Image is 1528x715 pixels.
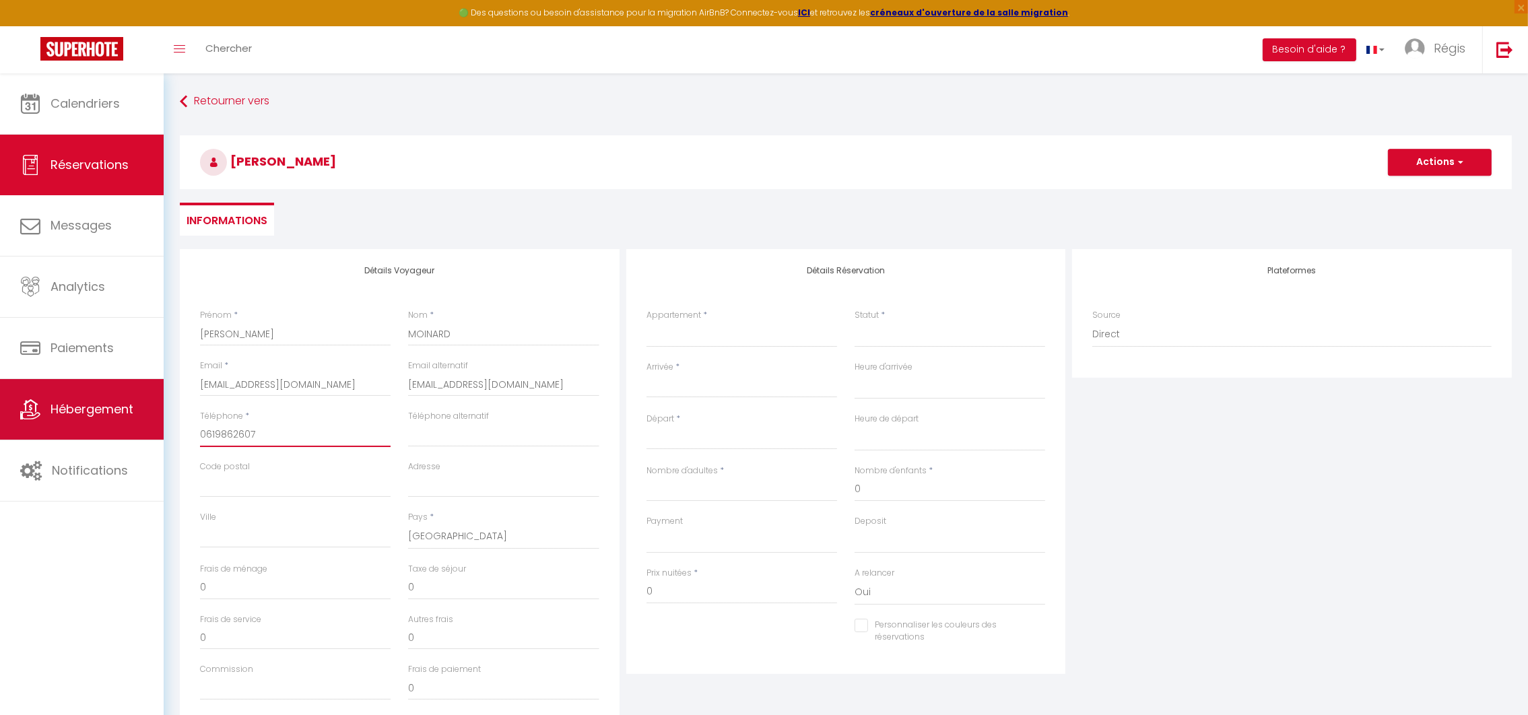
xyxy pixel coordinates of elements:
button: Actions [1388,149,1492,176]
label: Appartement [646,309,701,322]
label: Heure de départ [855,413,919,425]
label: Nombre d'enfants [855,465,927,477]
img: Super Booking [40,37,123,61]
span: Messages [51,217,112,234]
label: Payment [646,515,683,528]
label: Frais de ménage [200,563,267,576]
label: Frais de service [200,613,261,626]
label: Email [200,360,222,372]
h4: Détails Voyageur [200,266,599,275]
label: Départ [646,413,674,425]
a: ... Régis [1395,26,1482,73]
label: Nom [408,309,428,322]
label: Arrivée [646,361,673,374]
label: Statut [855,309,879,322]
span: Hébergement [51,401,133,417]
a: créneaux d'ouverture de la salle migration [870,7,1068,18]
label: Heure d'arrivée [855,361,912,374]
h4: Plateformes [1092,266,1492,275]
img: logout [1496,41,1513,58]
span: Analytics [51,278,105,295]
img: ... [1405,38,1425,59]
li: Informations [180,203,274,236]
label: Email alternatif [408,360,468,372]
label: Deposit [855,515,886,528]
a: Retourner vers [180,90,1512,114]
label: Source [1092,309,1121,322]
span: Réservations [51,156,129,173]
label: Taxe de séjour [408,563,466,576]
h4: Détails Réservation [646,266,1046,275]
a: ICI [798,7,810,18]
label: Frais de paiement [408,663,481,676]
button: Besoin d'aide ? [1263,38,1356,61]
label: Code postal [200,461,250,473]
span: Paiements [51,339,114,356]
label: Ville [200,511,216,524]
label: A relancer [855,567,894,580]
button: Ouvrir le widget de chat LiveChat [11,5,51,46]
label: Autres frais [408,613,453,626]
span: Notifications [52,462,128,479]
label: Pays [408,511,428,524]
span: Calendriers [51,95,120,112]
label: Prénom [200,309,232,322]
label: Prix nuitées [646,567,692,580]
span: Régis [1434,40,1465,57]
label: Téléphone [200,410,243,423]
label: Adresse [408,461,440,473]
label: Commission [200,663,253,676]
span: Chercher [205,41,252,55]
label: Nombre d'adultes [646,465,718,477]
a: Chercher [195,26,262,73]
span: [PERSON_NAME] [200,153,336,170]
label: Téléphone alternatif [408,410,489,423]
